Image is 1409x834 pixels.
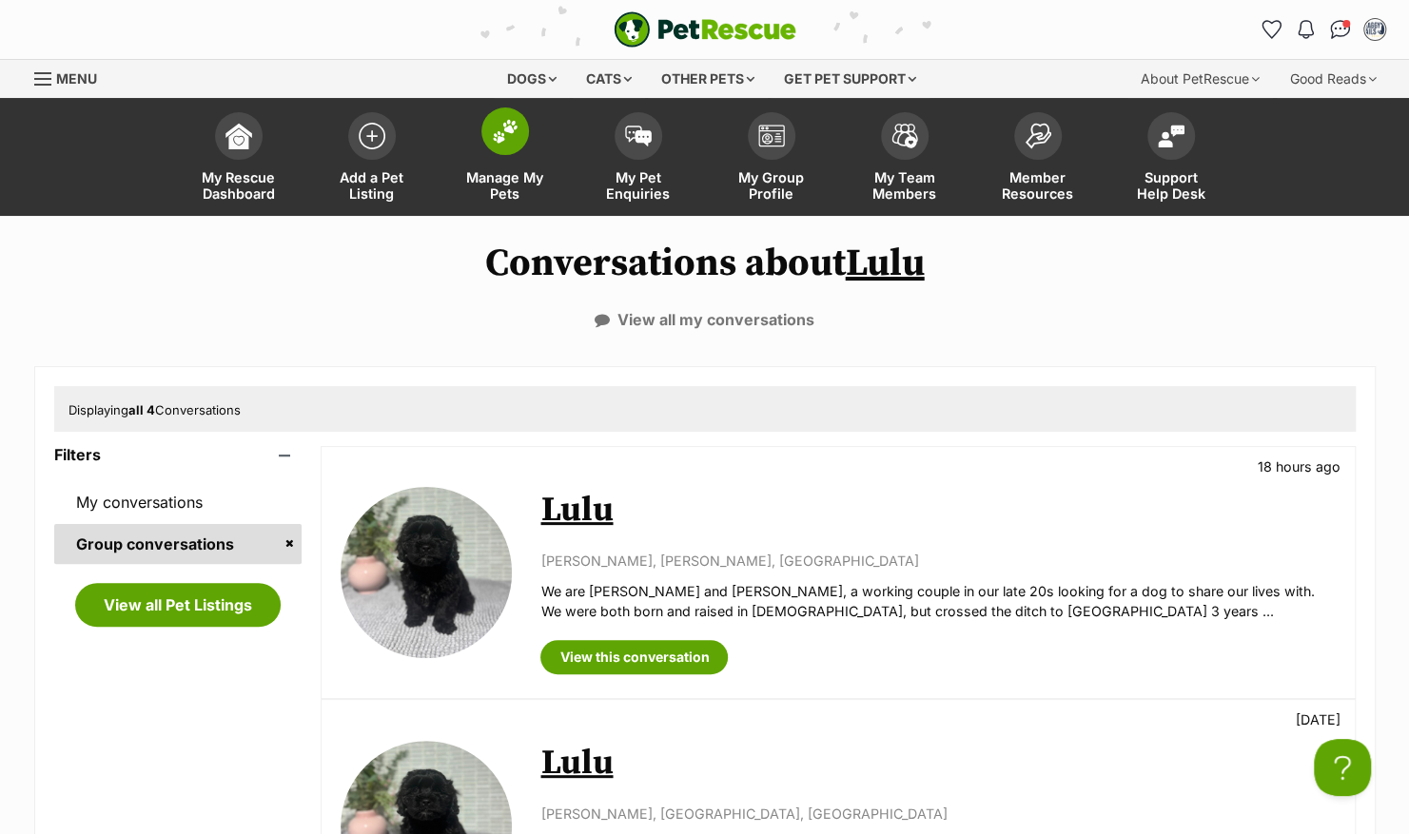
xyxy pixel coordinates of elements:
[1291,14,1321,45] button: Notifications
[625,126,652,146] img: pet-enquiries-icon-7e3ad2cf08bfb03b45e93fb7055b45f3efa6380592205ae92323e6603595dc1f.svg
[1298,20,1313,39] img: notifications-46538b983faf8c2785f20acdc204bb7945ddae34d4c08c2a6579f10ce5e182be.svg
[971,103,1105,216] a: Member Resources
[128,402,155,417] strong: all 4
[172,103,305,216] a: My Rescue Dashboard
[359,123,385,149] img: add-pet-listing-icon-0afa8454b4691262ce3f59096e99ab1cd57d4a30225e0717b998d2c9b9846f56.svg
[1105,103,1238,216] a: Support Help Desk
[329,169,415,202] span: Add a Pet Listing
[225,123,252,149] img: dashboard-icon-eb2f2d2d3e046f16d808141f083e7271f6b2e854fb5c12c21221c1fb7104beca.svg
[1296,709,1341,729] p: [DATE]
[492,119,519,144] img: manage-my-pets-icon-02211641906a0b7f246fdf0571729dbe1e7629f14944591b6c1af311fb30b64b.svg
[540,804,1335,824] p: [PERSON_NAME], [GEOGRAPHIC_DATA], [GEOGRAPHIC_DATA]
[1257,14,1287,45] a: Favourites
[1025,123,1051,148] img: member-resources-icon-8e73f808a243e03378d46382f2149f9095a855e16c252ad45f914b54edf8863c.svg
[462,169,548,202] span: Manage My Pets
[540,742,613,785] a: Lulu
[494,60,570,98] div: Dogs
[573,60,645,98] div: Cats
[614,11,796,48] img: logo-e224e6f780fb5917bec1dbf3a21bbac754714ae5b6737aabdf751b685950b380.svg
[648,60,768,98] div: Other pets
[54,524,303,564] a: Group conversations
[1314,739,1371,796] iframe: Help Scout Beacon - Open
[305,103,439,216] a: Add a Pet Listing
[1128,169,1214,202] span: Support Help Desk
[862,169,948,202] span: My Team Members
[1258,456,1341,476] p: 18 hours ago
[705,103,838,216] a: My Group Profile
[196,169,282,202] span: My Rescue Dashboard
[56,70,97,87] span: Menu
[540,581,1335,622] p: We are [PERSON_NAME] and [PERSON_NAME], a working couple in our late 20s looking for a dog to sha...
[540,640,728,674] a: View this conversation
[341,487,512,658] img: Lulu
[34,60,110,94] a: Menu
[1277,60,1390,98] div: Good Reads
[1360,14,1390,45] button: My account
[596,169,681,202] span: My Pet Enquiries
[729,169,814,202] span: My Group Profile
[68,402,241,417] span: Displaying Conversations
[572,103,705,216] a: My Pet Enquiries
[54,446,303,463] header: Filters
[1257,14,1390,45] ul: Account quick links
[1158,125,1184,147] img: help-desk-icon-fdf02630f3aa405de69fd3d07c3f3aa587a6932b1a1747fa1d2bba05be0121f9.svg
[54,482,303,522] a: My conversations
[540,551,1335,571] p: [PERSON_NAME], [PERSON_NAME], [GEOGRAPHIC_DATA]
[771,60,930,98] div: Get pet support
[439,103,572,216] a: Manage My Pets
[1325,14,1356,45] a: Conversations
[891,124,918,148] img: team-members-icon-5396bd8760b3fe7c0b43da4ab00e1e3bb1a5d9ba89233759b79545d2d3fc5d0d.svg
[595,311,814,328] a: View all my conversations
[1365,20,1384,39] img: Ruth Christodoulou profile pic
[75,583,281,627] a: View all Pet Listings
[995,169,1081,202] span: Member Resources
[540,489,613,532] a: Lulu
[838,103,971,216] a: My Team Members
[614,11,796,48] a: PetRescue
[758,125,785,147] img: group-profile-icon-3fa3cf56718a62981997c0bc7e787c4b2cf8bcc04b72c1350f741eb67cf2f40e.svg
[1127,60,1273,98] div: About PetRescue
[846,240,925,287] a: Lulu
[1330,20,1350,39] img: chat-41dd97257d64d25036548639549fe6c8038ab92f7586957e7f3b1b290dea8141.svg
